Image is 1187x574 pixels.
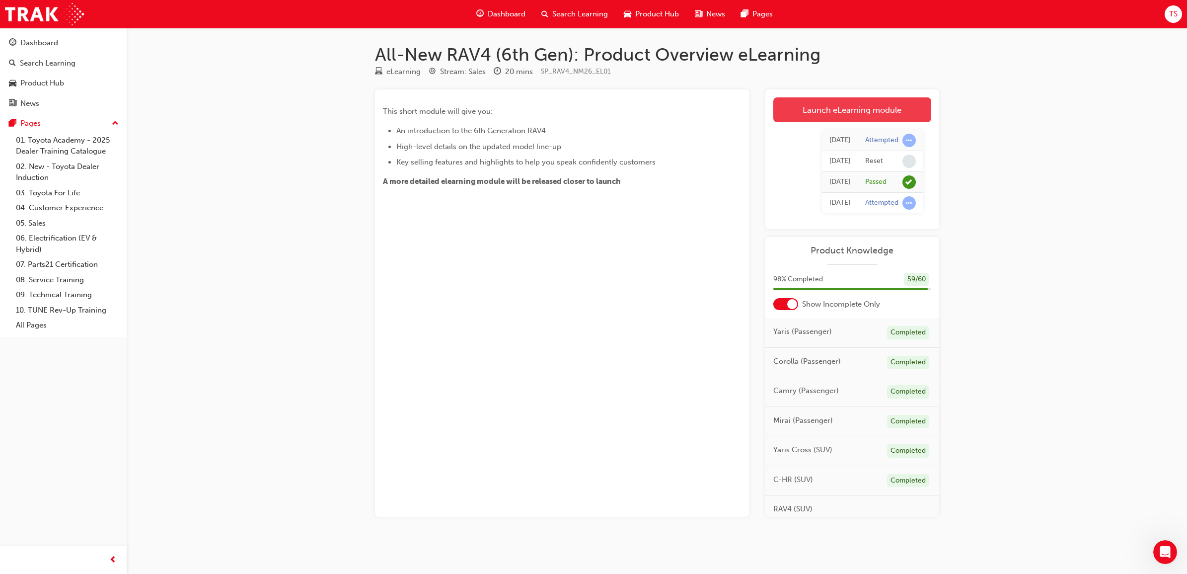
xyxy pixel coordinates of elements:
[4,54,123,73] a: Search Learning
[429,66,486,78] div: Stream
[5,3,84,25] img: Trak
[20,78,64,89] div: Product Hub
[9,99,16,108] span: news-icon
[12,159,123,185] a: 02. New - Toyota Dealer Induction
[4,114,123,133] button: Pages
[541,8,548,20] span: search-icon
[12,287,123,303] a: 09. Technical Training
[773,385,839,397] span: Camry (Passenger)
[773,444,832,456] span: Yaris Cross (SUV)
[20,118,41,129] div: Pages
[887,415,929,428] div: Completed
[541,67,611,76] span: Learning resource code
[624,8,631,20] span: car-icon
[904,273,929,286] div: 59 / 60
[865,136,898,145] div: Attempted
[476,8,484,20] span: guage-icon
[9,119,16,128] span: pages-icon
[12,231,123,257] a: 06. Electrification (EV & Hybrid)
[533,4,616,24] a: search-iconSearch Learning
[386,66,421,78] div: eLearning
[375,44,939,66] h1: All-New RAV4 (6th Gen): Product Overview eLearning
[20,98,39,109] div: News
[829,135,850,146] div: Fri Sep 05 2025 14:50:33 GMT+0930 (Australian Central Standard Time)
[1169,8,1178,20] span: TS
[902,155,916,168] span: learningRecordVerb_NONE-icon
[109,554,117,567] span: prev-icon
[12,257,123,272] a: 07. Parts21 Certification
[494,66,533,78] div: Duration
[865,198,898,208] div: Attempted
[902,134,916,147] span: learningRecordVerb_ATTEMPT-icon
[706,8,725,20] span: News
[12,185,123,201] a: 03. Toyota For Life
[9,79,16,88] span: car-icon
[773,97,931,122] a: Launch eLearning module
[887,474,929,488] div: Completed
[383,177,621,186] span: A more detailed elearning module will be released closer to launch
[4,34,123,52] a: Dashboard
[12,272,123,288] a: 08. Service Training
[887,385,929,399] div: Completed
[829,176,850,188] div: Thu Sep 04 2025 16:13:58 GMT+0930 (Australian Central Standard Time)
[1153,540,1177,564] iframe: Intercom live chat
[552,8,608,20] span: Search Learning
[773,245,931,256] a: Product Knowledge
[12,200,123,216] a: 04. Customer Experience
[9,59,16,68] span: search-icon
[375,68,382,77] span: learningResourceType_ELEARNING-icon
[396,126,546,135] span: An introduction to the 6th Generation RAV4
[865,157,883,166] div: Reset
[12,216,123,231] a: 05. Sales
[20,37,58,49] div: Dashboard
[4,94,123,113] a: News
[1165,5,1182,23] button: TS
[9,39,16,48] span: guage-icon
[12,303,123,318] a: 10. TUNE Rev-Up Training
[902,175,916,189] span: learningRecordVerb_PASS-icon
[635,8,679,20] span: Product Hub
[383,107,493,116] span: This short module will give you:
[505,66,533,78] div: 20 mins
[695,8,702,20] span: news-icon
[902,196,916,210] span: learningRecordVerb_ATTEMPT-icon
[752,8,773,20] span: Pages
[887,356,929,369] div: Completed
[396,158,656,166] span: Key selling features and highlights to help you speak confidently customers
[396,142,561,151] span: High-level details on the updated model line-up
[773,503,813,515] span: RAV4 (SUV)
[829,156,850,167] div: Fri Sep 05 2025 14:50:31 GMT+0930 (Australian Central Standard Time)
[887,444,929,458] div: Completed
[20,58,75,69] div: Search Learning
[802,299,880,310] span: Show Incomplete Only
[829,197,850,209] div: Thu Sep 04 2025 15:53:28 GMT+0930 (Australian Central Standard Time)
[494,68,501,77] span: clock-icon
[12,133,123,159] a: 01. Toyota Academy - 2025 Dealer Training Catalogue
[773,474,813,486] span: C-HR (SUV)
[12,318,123,333] a: All Pages
[429,68,436,77] span: target-icon
[773,274,823,285] span: 98 % Completed
[887,326,929,339] div: Completed
[687,4,733,24] a: news-iconNews
[773,326,832,337] span: Yaris (Passenger)
[488,8,525,20] span: Dashboard
[773,356,841,367] span: Corolla (Passenger)
[440,66,486,78] div: Stream: Sales
[773,415,833,426] span: Mirai (Passenger)
[865,177,887,187] div: Passed
[112,117,119,130] span: up-icon
[741,8,748,20] span: pages-icon
[4,74,123,92] a: Product Hub
[733,4,781,24] a: pages-iconPages
[4,32,123,114] button: DashboardSearch LearningProduct HubNews
[616,4,687,24] a: car-iconProduct Hub
[375,66,421,78] div: Type
[468,4,533,24] a: guage-iconDashboard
